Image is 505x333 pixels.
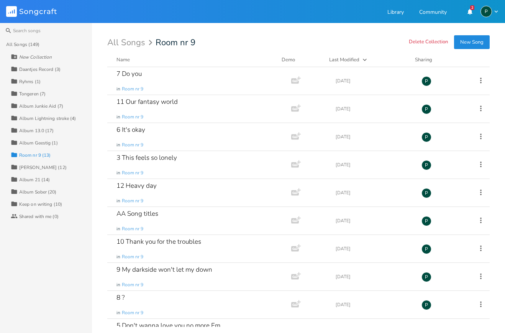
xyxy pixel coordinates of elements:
div: Last Modified [329,56,359,63]
div: Album 13.0 (17) [19,128,54,133]
button: Last Modified [329,56,406,64]
div: 11 Our fantasy world [116,98,178,105]
div: Piepo [421,76,431,86]
div: 2 [470,5,474,10]
div: Piepo [421,132,431,142]
div: All Songs (149) [6,42,40,47]
span: Room nr 9 [122,310,143,316]
span: Room nr 9 [122,254,143,260]
div: Keep on writing (10) [19,202,62,207]
div: Piepo [421,104,431,114]
div: [DATE] [336,107,412,111]
button: 2 [462,5,477,18]
div: 6 It's okay [116,126,145,133]
span: Room nr 9 [156,38,195,47]
div: Name [116,56,130,63]
button: P [480,6,499,17]
div: 5 Don't wanna love you no more Em [116,322,220,329]
span: in [116,310,120,316]
span: in [116,254,120,260]
div: Album 21 (14) [19,177,50,182]
div: [DATE] [336,162,412,167]
div: [DATE] [336,79,412,83]
div: Piepo [480,6,492,17]
span: Room nr 9 [122,282,143,288]
div: Album Sober (20) [19,190,57,194]
div: [DATE] [336,135,412,139]
div: 9 My darkside won't let my down [116,266,212,273]
button: Delete Collection [409,39,448,46]
div: Album Junkie Aid (7) [19,104,63,108]
div: Album Geestig (1) [19,141,58,145]
div: [DATE] [336,302,412,307]
div: 7 Do you [116,71,142,77]
button: New Song [454,35,490,49]
div: [DATE] [336,190,412,195]
div: [DATE] [336,274,412,279]
div: Sharing [415,56,461,64]
div: Ryhms (1) [19,79,41,84]
button: Name [116,56,272,64]
span: Room nr 9 [122,226,143,232]
div: [DATE] [336,246,412,251]
div: [PERSON_NAME] (12) [19,165,67,170]
span: Room nr 9 [122,114,143,120]
span: in [116,198,120,204]
div: 3 This feels so lonely [116,154,177,161]
div: AA Song titles [116,210,158,217]
div: 12 Heavy day [116,182,157,189]
div: Piepo [421,300,431,310]
span: Room nr 9 [122,86,143,92]
span: in [116,282,120,288]
div: Piepo [421,244,431,254]
div: Room nr 9 (13) [19,153,51,157]
div: Piepo [421,272,431,282]
div: 10 Thank you for the troubles [116,238,201,245]
div: 8 ? [116,294,125,301]
div: All Songs [107,39,155,46]
span: in [116,86,120,92]
a: Library [387,10,404,16]
div: New Collection [19,55,52,59]
div: Album Lightning stroke (4) [19,116,76,121]
span: in [116,114,120,120]
div: Daantjes Record (3) [19,67,61,72]
div: [DATE] [336,218,412,223]
span: Room nr 9 [122,198,143,204]
div: Shared with me (0) [19,214,59,219]
span: in [116,142,120,148]
div: Demo [282,56,320,64]
span: in [116,170,120,176]
div: Piepo [421,160,431,170]
span: Room nr 9 [122,170,143,176]
a: Community [419,10,447,16]
span: in [116,226,120,232]
div: Tongeren (7) [19,92,46,96]
div: Piepo [421,216,431,226]
div: Piepo [421,188,431,198]
span: Room nr 9 [122,142,143,148]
